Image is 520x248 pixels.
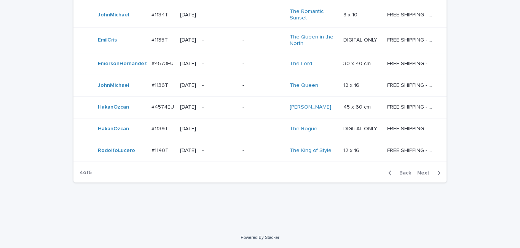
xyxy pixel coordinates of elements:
p: 12 x 16 [343,81,361,89]
p: - [242,37,283,43]
p: - [242,147,283,154]
tr: EmilCris #1135T#1135T [DATE]--The Queen in the North DIGITAL ONLYDIGITAL ONLY FREE SHIPPING - pre... [73,27,447,53]
p: FREE SHIPPING - preview in 1-2 business days, after your approval delivery will take 5-10 b.d. [387,124,436,132]
tr: JohnMichael #1134T#1134T [DATE]--The Romantic Sunset 8 x 108 x 10 FREE SHIPPING - preview in 1-2 ... [73,2,447,28]
a: Powered By Stacker [241,235,279,240]
p: 4 of 5 [73,163,98,182]
a: JohnMichael [98,12,129,18]
span: Next [417,170,434,176]
p: #1135T [152,35,169,43]
p: - [242,82,283,89]
a: The King of Style [290,147,332,154]
a: The Rogue [290,126,317,132]
tr: JohnMichael #1136T#1136T [DATE]--The Queen 12 x 1612 x 16 FREE SHIPPING - preview in 1-2 business... [73,75,447,96]
p: - [202,61,236,67]
a: RodolfoLucero [98,147,135,154]
p: #1140T [152,146,170,154]
p: - [202,37,236,43]
p: - [202,126,236,132]
a: HakanOzcan [98,126,129,132]
p: [DATE] [180,104,196,110]
a: HakanOzcan [98,104,129,110]
p: FREE SHIPPING - preview in 1-2 business days, after your approval delivery will take 5-10 b.d. [387,35,436,43]
p: FREE SHIPPING - preview in 1-2 business days, after your approval delivery will take 5-10 busines... [387,102,436,110]
p: FREE SHIPPING - preview in 1-2 business days, after your approval delivery will take 5-10 b.d. [387,10,436,18]
p: - [242,126,283,132]
p: [DATE] [180,147,196,154]
a: The Romantic Sunset [290,8,337,21]
p: - [202,147,236,154]
p: 8 x 10 [343,10,359,18]
p: FREE SHIPPING - preview in 1-2 business days, after your approval delivery will take 5-10 busines... [387,59,436,67]
p: 12 x 16 [343,146,361,154]
a: JohnMichael [98,82,129,89]
a: [PERSON_NAME] [290,104,331,110]
p: - [242,12,283,18]
span: Back [395,170,411,176]
a: EmilCris [98,37,117,43]
tr: HakanOzcan #4574EU#4574EU [DATE]--[PERSON_NAME] 45 x 60 cm45 x 60 cm FREE SHIPPING - preview in 1... [73,96,447,118]
tr: HakanOzcan #1139T#1139T [DATE]--The Rogue DIGITAL ONLYDIGITAL ONLY FREE SHIPPING - preview in 1-2... [73,118,447,140]
button: Back [382,170,414,176]
p: 45 x 60 cm [343,102,372,110]
p: #1139T [152,124,170,132]
p: [DATE] [180,37,196,43]
p: - [242,104,283,110]
p: - [242,61,283,67]
p: DIGITAL ONLY [343,124,379,132]
p: - [202,104,236,110]
p: FREE SHIPPING - preview in 1-2 business days, after your approval delivery will take 5-10 b.d. [387,81,436,89]
p: [DATE] [180,126,196,132]
p: DIGITAL ONLY [343,35,379,43]
p: #4574EU [152,102,175,110]
a: EmersonHernandez [98,61,147,67]
p: #4573EU [152,59,175,67]
a: The Lord [290,61,312,67]
tr: EmersonHernandez #4573EU#4573EU [DATE]--The Lord 30 x 40 cm30 x 40 cm FREE SHIPPING - preview in ... [73,53,447,75]
a: The Queen in the North [290,34,337,47]
p: #1134T [152,10,170,18]
p: 30 x 40 cm [343,59,372,67]
tr: RodolfoLucero #1140T#1140T [DATE]--The King of Style 12 x 1612 x 16 FREE SHIPPING - preview in 1-... [73,140,447,162]
p: #1136T [152,81,170,89]
button: Next [414,170,447,176]
p: - [202,82,236,89]
p: [DATE] [180,61,196,67]
p: [DATE] [180,12,196,18]
a: The Queen [290,82,318,89]
p: FREE SHIPPING - preview in 1-2 business days, after your approval delivery will take 5-10 b.d. [387,146,436,154]
p: [DATE] [180,82,196,89]
p: - [202,12,236,18]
